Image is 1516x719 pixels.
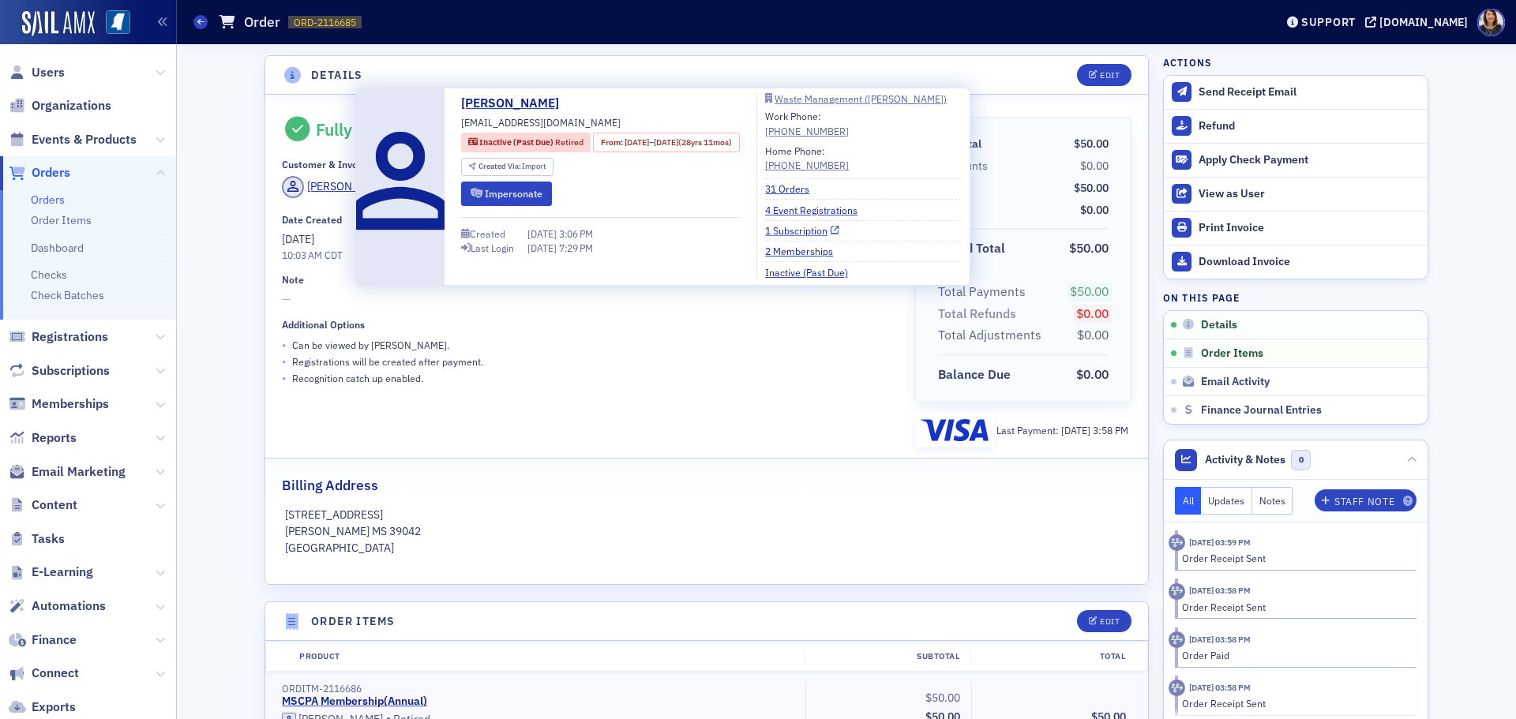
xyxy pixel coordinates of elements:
[292,338,449,352] p: Can be viewed by [PERSON_NAME] .
[1252,487,1293,515] button: Notes
[288,650,805,663] div: Product
[461,133,591,152] div: Inactive (Past Due): Inactive (Past Due): Retired
[22,11,95,36] img: SailAMX
[282,354,287,370] span: •
[1061,424,1093,436] span: [DATE]
[32,328,108,346] span: Registrations
[938,239,1005,258] div: Grand Total
[9,97,111,114] a: Organizations
[765,124,849,138] a: [PHONE_NUMBER]
[1182,600,1405,614] div: Order Receipt Sent
[32,97,111,114] span: Organizations
[1080,159,1109,173] span: $0.00
[470,230,505,238] div: Created
[9,564,93,581] a: E-Learning
[654,137,678,148] span: [DATE]
[9,429,77,447] a: Reports
[9,131,137,148] a: Events & Products
[1164,211,1428,245] a: Print Invoice
[527,227,559,240] span: [DATE]
[1077,64,1131,86] button: Edit
[1205,451,1285,468] span: Activity & Notes
[1189,682,1251,693] time: 7/10/2025 03:58 PM
[95,10,130,37] a: View Homepage
[765,244,845,258] a: 2 Memberships
[938,326,1047,345] span: Total Adjustments
[32,530,65,548] span: Tasks
[282,475,378,496] h2: Billing Address
[555,137,584,148] span: Retired
[479,137,555,148] span: Inactive (Past Due)
[559,242,593,254] span: 7:29 PM
[765,182,821,196] a: 31 Orders
[285,540,1129,556] p: [GEOGRAPHIC_DATA]
[1169,534,1185,551] div: Activity
[9,328,108,346] a: Registrations
[461,115,621,129] span: [EMAIL_ADDRESS][DOMAIN_NAME]
[765,158,849,172] div: [PHONE_NUMBER]
[1365,17,1473,28] button: [DOMAIN_NAME]
[9,698,76,716] a: Exports
[478,161,523,171] span: Created Via :
[765,94,961,103] a: Waste Management ([PERSON_NAME])
[970,650,1136,663] div: Total
[282,683,794,695] div: ORDITM-2116686
[32,131,137,148] span: Events & Products
[1201,487,1252,515] button: Updates
[461,158,553,176] div: Created Via: Import
[32,665,79,682] span: Connect
[765,265,860,279] a: Inactive (Past Due)
[1080,203,1109,217] span: $0.00
[996,423,1128,437] div: Last Payment:
[625,137,732,149] div: – (28yrs 11mos)
[625,137,649,148] span: [DATE]
[1301,15,1356,29] div: Support
[292,354,483,369] p: Registrations will be created after payment.
[1169,631,1185,648] div: Activity
[31,213,92,227] a: Order Items
[461,94,571,113] a: [PERSON_NAME]
[1169,680,1185,696] div: Activity
[1315,489,1417,511] button: Staff Note
[244,13,280,32] h1: Order
[1093,424,1128,436] span: 3:58 PM
[1182,551,1405,565] div: Order Receipt Sent
[1182,696,1405,710] div: Order Receipt Sent
[282,337,287,354] span: •
[282,159,376,170] div: Customer & Invoicee
[938,305,1022,324] span: Total Refunds
[1169,583,1185,600] div: Activity
[1074,137,1109,151] span: $50.00
[1199,187,1420,201] div: View as User
[9,164,70,182] a: Orders
[1201,318,1237,332] span: Details
[316,119,391,140] div: Fully Paid
[32,362,110,380] span: Subscriptions
[31,193,65,207] a: Orders
[294,16,356,29] span: ORD-2116685
[9,395,109,413] a: Memberships
[1164,143,1428,177] button: Apply Check Payment
[9,530,65,548] a: Tasks
[32,597,106,615] span: Automations
[285,523,1129,540] p: [PERSON_NAME] MS 39042
[1100,617,1120,626] div: Edit
[106,10,130,35] img: SailAMX
[1477,9,1505,36] span: Profile
[938,365,1011,384] div: Balance Due
[601,137,625,149] span: From :
[765,109,849,138] div: Work Phone:
[1379,15,1468,29] div: [DOMAIN_NAME]
[1199,255,1420,269] div: Download Invoice
[1069,240,1109,256] span: $50.00
[31,241,84,255] a: Dashboard
[938,365,1016,384] span: Balance Due
[9,665,79,682] a: Connect
[938,283,1026,301] div: Total Payments
[1189,537,1251,548] time: 7/10/2025 03:59 PM
[9,597,106,615] a: Automations
[938,305,1016,324] div: Total Refunds
[292,371,423,385] p: Recognition catch up enabled.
